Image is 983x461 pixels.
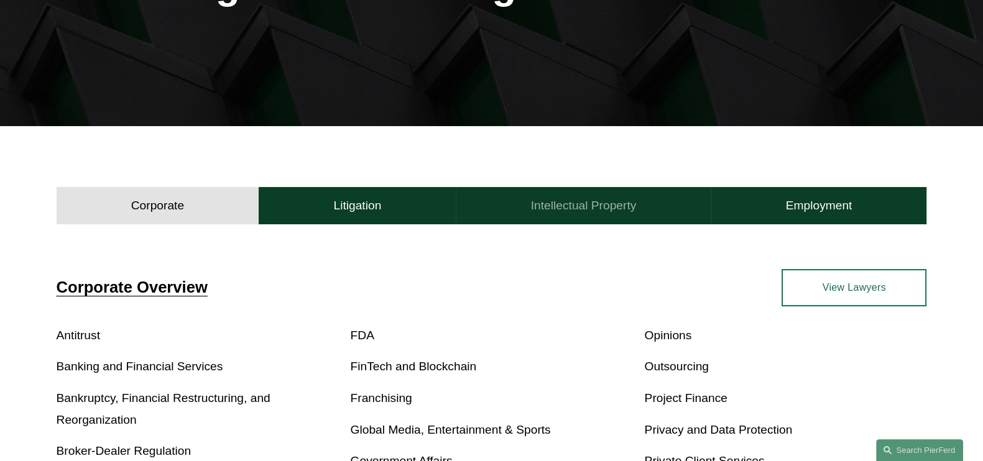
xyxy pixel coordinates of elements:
a: Privacy and Data Protection [644,423,792,436]
a: Global Media, Entertainment & Sports [351,423,551,436]
a: Search this site [876,439,963,461]
a: Broker-Dealer Regulation [57,444,192,457]
a: View Lawyers [782,269,926,306]
a: Corporate Overview [57,278,208,296]
h4: Litigation [333,198,381,213]
a: Banking and Financial Services [57,360,223,373]
a: FinTech and Blockchain [351,360,477,373]
a: Bankruptcy, Financial Restructuring, and Reorganization [57,391,270,426]
h4: Corporate [131,198,184,213]
h4: Intellectual Property [531,198,637,213]
a: Outsourcing [644,360,708,373]
a: Opinions [644,329,691,342]
a: FDA [351,329,374,342]
a: Project Finance [644,391,727,404]
a: Franchising [351,391,412,404]
a: Antitrust [57,329,100,342]
h4: Employment [786,198,852,213]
